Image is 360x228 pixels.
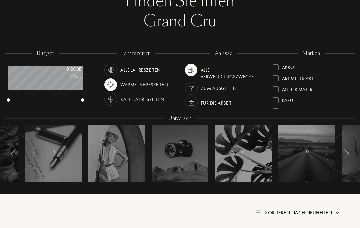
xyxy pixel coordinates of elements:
[282,73,313,82] div: Art Meets Art
[32,50,59,57] div: budget
[187,65,196,75] img: usage_occasion_all.svg
[306,149,309,154] span: 15
[48,73,81,80] div: /50mL
[15,11,345,31] div: Grand Cru
[164,115,196,122] div: Universen
[187,84,196,93] img: usage_occasion_party_white.svg
[335,210,340,215] img: arrow.png
[179,149,182,154] span: 15
[298,50,325,57] div: marken
[242,149,246,154] span: 34
[201,97,232,109] div: Für die Arbeit
[48,66,81,73] div: 0 - 200 €
[187,98,196,108] img: usage_occasion_work_white.svg
[106,65,115,75] img: usage_season_average_white.svg
[282,62,294,71] div: Akro
[282,84,314,93] div: Atelier Materi
[106,80,115,89] img: usage_season_hot.svg
[120,93,164,106] div: Kalte Jahreszeiten
[115,149,119,154] span: 30
[265,209,332,216] span: Sortieren nach: Neuheiten
[106,95,115,104] img: usage_season_cold_white.svg
[282,95,297,104] div: Baruti
[210,50,237,57] div: anlässe
[11,149,16,158] img: arr_left.svg
[120,78,168,91] div: Warme Jahreszeiten
[120,64,161,76] div: Alle Jahreszeiten
[117,50,155,57] div: jahreszeiten
[52,149,55,154] span: 11
[201,82,237,95] div: Zum Ausgehen
[344,149,349,158] img: arr_left.svg
[201,64,262,80] div: Alle Verwendungszwecke
[256,210,261,214] img: filter_by.png
[282,106,315,115] div: Binet-Papillon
